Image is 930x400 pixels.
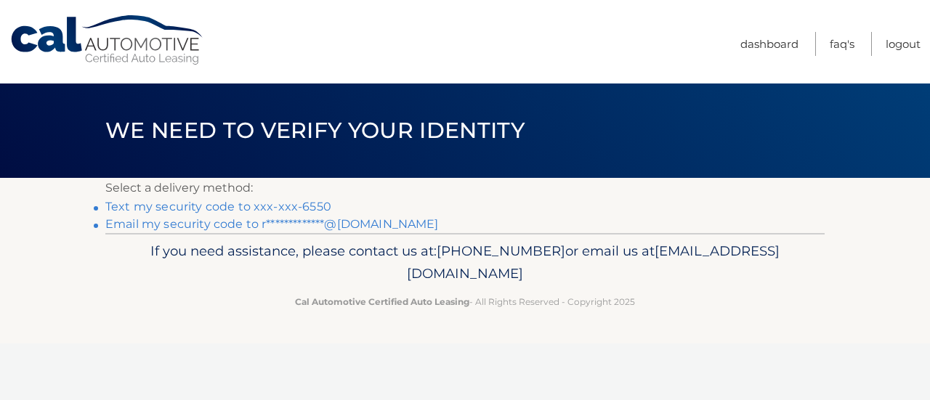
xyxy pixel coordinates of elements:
[886,32,921,56] a: Logout
[105,117,525,144] span: We need to verify your identity
[740,32,798,56] a: Dashboard
[115,240,815,286] p: If you need assistance, please contact us at: or email us at
[115,294,815,309] p: - All Rights Reserved - Copyright 2025
[295,296,469,307] strong: Cal Automotive Certified Auto Leasing
[105,178,825,198] p: Select a delivery method:
[437,242,565,259] span: [PHONE_NUMBER]
[105,200,331,213] a: Text my security code to xxx-xxx-6550
[9,15,206,66] a: Cal Automotive
[830,32,854,56] a: FAQ's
